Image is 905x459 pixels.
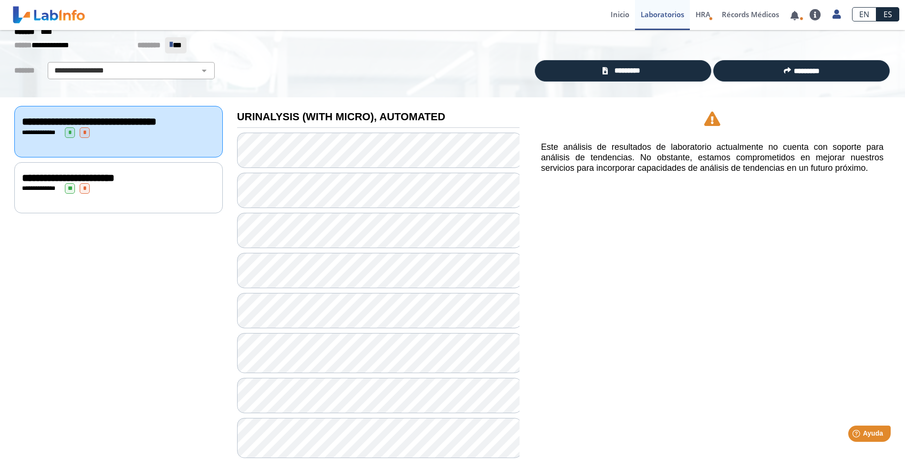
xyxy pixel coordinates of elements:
span: HRA [696,10,710,19]
a: ES [876,7,899,21]
iframe: Help widget launcher [820,422,895,449]
h5: Este análisis de resultados de laboratorio actualmente no cuenta con soporte para análisis de ten... [541,142,884,173]
a: EN [852,7,876,21]
b: URINALYSIS (WITH MICRO), AUTOMATED [237,111,446,123]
